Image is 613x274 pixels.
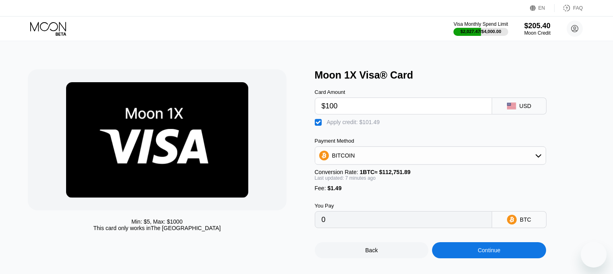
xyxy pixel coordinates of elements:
div: Payment Method [315,138,546,144]
div: Moon 1X Visa® Card [315,69,594,81]
div: Card Amount [315,89,492,95]
div: Back [365,247,378,253]
div: Continue [478,247,500,253]
div:  [315,118,323,127]
div: BTC [520,216,531,223]
div: Continue [432,242,546,258]
div: Conversion Rate: [315,169,546,175]
div: Moon Credit [524,30,551,36]
div: Visa Monthly Spend Limit$2,027.47/$4,000.00 [453,21,508,36]
div: EN [530,4,555,12]
div: $205.40 [524,22,551,30]
div: BITCOIN [332,152,355,159]
iframe: Button to launch messaging window, conversation in progress [581,242,607,268]
div: This card only works in The [GEOGRAPHIC_DATA] [93,225,220,231]
input: $0.00 [322,98,485,114]
div: You Pay [315,203,492,209]
div: Last updated: 7 minutes ago [315,175,546,181]
div: USD [519,103,532,109]
div: $2,027.47 / $4,000.00 [461,29,501,34]
div: EN [538,5,545,11]
div: Visa Monthly Spend Limit [453,21,508,27]
div: BITCOIN [315,147,546,164]
div: Back [315,242,429,258]
div: FAQ [555,4,583,12]
span: $1.49 [327,185,341,191]
div: Min: $ 5 , Max: $ 1000 [131,218,183,225]
div: $205.40Moon Credit [524,22,551,36]
span: 1 BTC ≈ $112,751.89 [360,169,411,175]
div: Fee : [315,185,546,191]
div: Apply credit: $101.49 [327,119,380,125]
div: FAQ [573,5,583,11]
